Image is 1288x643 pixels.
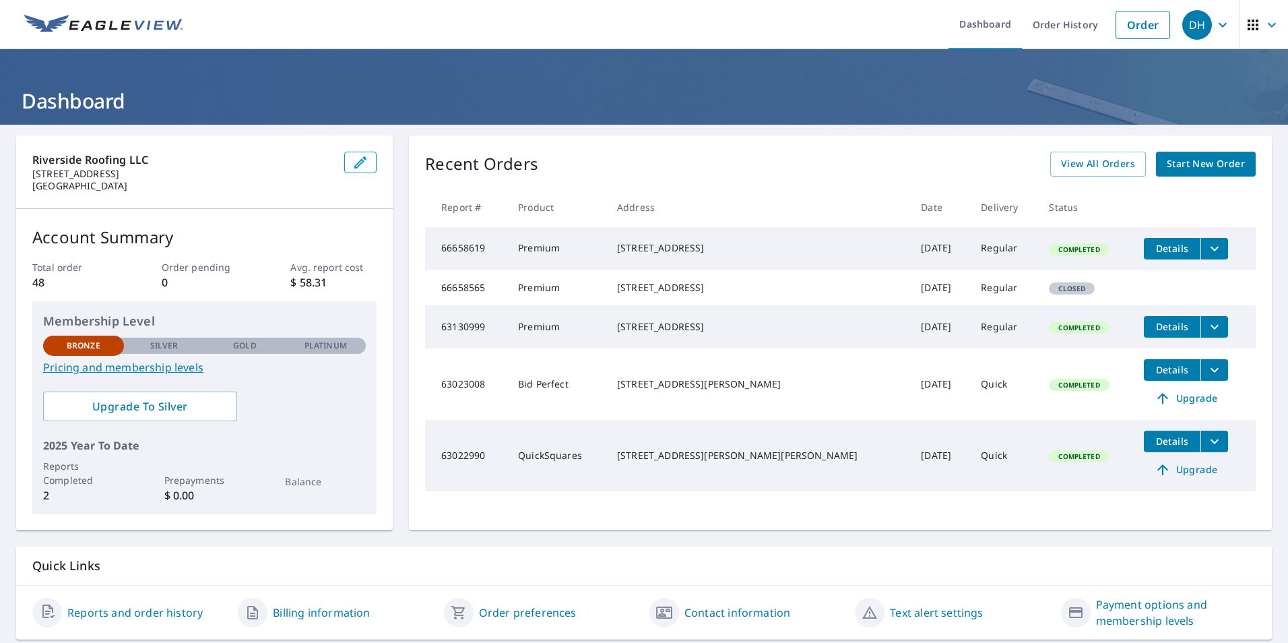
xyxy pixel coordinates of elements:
p: Balance [285,474,366,489]
td: QuickSquares [507,420,606,491]
p: Order pending [162,260,248,274]
th: Status [1038,187,1133,227]
a: Pricing and membership levels [43,359,366,375]
button: detailsBtn-66658619 [1144,238,1200,259]
td: [DATE] [910,227,970,270]
td: 66658619 [425,227,507,270]
span: Details [1152,320,1192,333]
div: DH [1182,10,1212,40]
a: Order preferences [479,605,577,621]
a: Payment options and membership levels [1096,596,1256,629]
p: Silver [150,340,179,352]
span: View All Orders [1061,156,1135,173]
button: filesDropdownBtn-63130999 [1200,316,1228,338]
div: [STREET_ADDRESS] [617,281,899,295]
span: Details [1152,363,1192,376]
div: [STREET_ADDRESS][PERSON_NAME][PERSON_NAME] [617,449,899,462]
span: Start New Order [1167,156,1245,173]
a: Start New Order [1156,152,1256,177]
td: 66658565 [425,270,507,305]
th: Address [606,187,910,227]
th: Product [507,187,606,227]
p: 2025 Year To Date [43,437,366,454]
div: [STREET_ADDRESS] [617,241,899,255]
p: Membership Level [43,312,366,330]
td: Regular [970,305,1038,348]
p: Riverside Roofing LLC [32,152,333,168]
p: [GEOGRAPHIC_DATA] [32,180,333,192]
span: Completed [1050,245,1107,254]
td: 63023008 [425,348,507,420]
a: Upgrade [1144,459,1228,481]
p: Gold [233,340,256,352]
a: View All Orders [1050,152,1146,177]
span: Closed [1050,284,1093,293]
p: Reports Completed [43,459,124,487]
p: 48 [32,274,119,290]
p: Total order [32,260,119,274]
td: Regular [970,270,1038,305]
button: filesDropdownBtn-63023008 [1200,359,1228,381]
th: Delivery [970,187,1038,227]
img: EV Logo [24,15,183,35]
th: Report # [425,187,507,227]
td: [DATE] [910,348,970,420]
p: Avg. report cost [290,260,377,274]
p: 2 [43,487,124,503]
span: Completed [1050,380,1107,390]
td: [DATE] [910,270,970,305]
td: Regular [970,227,1038,270]
div: [STREET_ADDRESS][PERSON_NAME] [617,377,899,391]
button: detailsBtn-63130999 [1144,316,1200,338]
td: [DATE] [910,305,970,348]
p: Recent Orders [425,152,538,177]
td: Bid Perfect [507,348,606,420]
td: Premium [507,270,606,305]
button: detailsBtn-63022990 [1144,431,1200,452]
p: $ 0.00 [164,487,245,503]
span: Upgrade [1152,390,1220,406]
button: filesDropdownBtn-66658619 [1200,238,1228,259]
a: Text alert settings [890,605,983,621]
a: Billing information [273,605,370,621]
span: Details [1152,435,1192,448]
a: Upgrade [1144,388,1228,409]
button: detailsBtn-63023008 [1144,359,1200,381]
td: 63022990 [425,420,507,491]
span: Completed [1050,452,1107,461]
span: Upgrade [1152,462,1220,478]
button: filesDropdownBtn-63022990 [1200,431,1228,452]
p: Quick Links [32,557,1256,574]
td: Quick [970,420,1038,491]
p: $ 58.31 [290,274,377,290]
p: Account Summary [32,225,377,249]
p: Platinum [304,340,347,352]
p: Prepayments [164,473,245,487]
p: [STREET_ADDRESS] [32,168,333,180]
span: Upgrade To Silver [54,399,226,414]
p: 0 [162,274,248,290]
td: Premium [507,305,606,348]
span: Details [1152,242,1192,255]
td: Premium [507,227,606,270]
th: Date [910,187,970,227]
td: [DATE] [910,420,970,491]
td: Quick [970,348,1038,420]
td: 63130999 [425,305,507,348]
a: Order [1116,11,1170,39]
a: Reports and order history [67,605,203,621]
p: Bronze [67,340,100,352]
a: Upgrade To Silver [43,392,237,421]
h1: Dashboard [16,87,1272,115]
div: [STREET_ADDRESS] [617,320,899,334]
a: Contact information [684,605,790,621]
span: Completed [1050,323,1107,332]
